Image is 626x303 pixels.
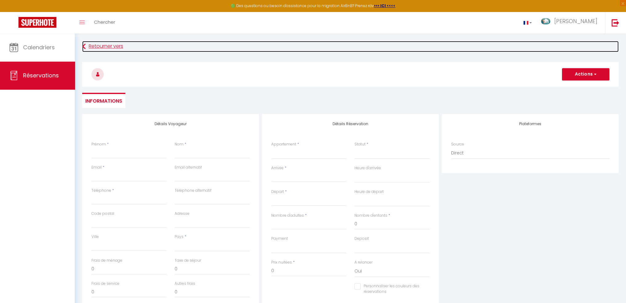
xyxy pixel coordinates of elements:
[451,141,464,147] label: Source
[91,141,106,147] label: Prénom
[271,213,304,219] label: Nombre d'adultes
[91,281,119,287] label: Frais de service
[354,213,387,219] label: Nombre d'enfants
[18,17,56,28] img: Super Booking
[175,281,195,287] label: Autres frais
[89,12,120,34] a: Chercher
[91,234,99,240] label: Ville
[354,189,384,195] label: Heure de départ
[175,141,184,147] label: Nom
[175,234,184,240] label: Pays
[271,165,284,171] label: Arrivée
[91,188,111,194] label: Téléphone
[354,165,381,171] label: Heure d'arrivée
[271,122,430,126] h4: Détails Réservation
[91,122,250,126] h4: Détails Voyageur
[271,141,296,147] label: Appartement
[82,41,619,52] a: Retourner vers
[554,17,597,25] span: [PERSON_NAME]
[23,43,55,51] span: Calendriers
[175,258,201,264] label: Taxe de séjour
[175,188,212,194] label: Téléphone alternatif
[94,19,115,25] span: Chercher
[536,12,605,34] a: ... [PERSON_NAME]
[91,258,122,264] label: Frais de ménage
[271,236,288,242] label: Payment
[562,68,609,80] button: Actions
[91,211,114,217] label: Code postal
[451,122,609,126] h4: Plateformes
[354,236,369,242] label: Deposit
[91,165,102,170] label: Email
[175,165,202,170] label: Email alternatif
[82,93,125,108] li: Informations
[354,260,373,265] label: A relancer
[23,72,59,79] span: Réservations
[271,189,284,195] label: Départ
[612,19,619,27] img: logout
[175,211,189,217] label: Adresse
[354,141,366,147] label: Statut
[541,18,550,24] img: ...
[271,260,292,265] label: Prix nuitées
[374,3,395,8] a: >>> ICI <<<<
